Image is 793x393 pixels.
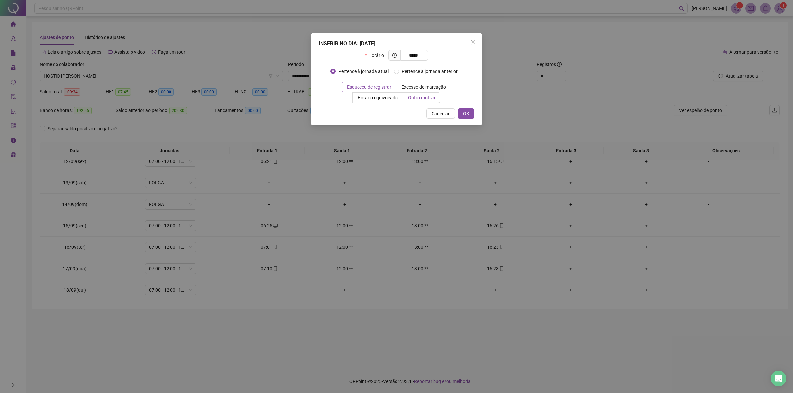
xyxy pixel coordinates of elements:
[432,110,450,117] span: Cancelar
[401,84,446,90] span: Excesso de marcação
[771,371,786,386] div: Open Intercom Messenger
[471,40,476,45] span: close
[408,95,435,100] span: Outro motivo
[365,50,388,61] label: Horário
[358,95,398,100] span: Horário equivocado
[426,108,455,119] button: Cancelar
[463,110,469,117] span: OK
[319,40,474,48] div: INSERIR NO DIA : [DATE]
[392,53,397,58] span: clock-circle
[399,68,460,75] span: Pertence à jornada anterior
[468,37,478,48] button: Close
[347,84,391,90] span: Esqueceu de registrar
[458,108,474,119] button: OK
[336,68,391,75] span: Pertence à jornada atual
